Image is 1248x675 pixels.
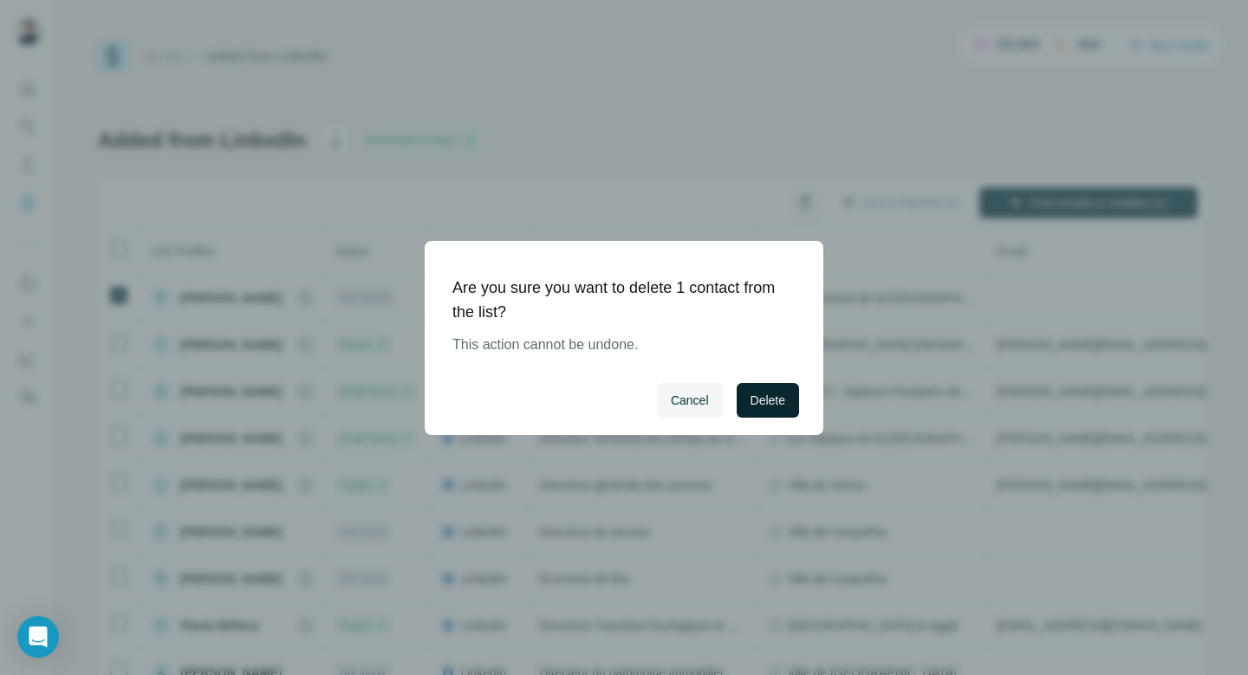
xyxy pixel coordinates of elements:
[737,383,799,418] button: Delete
[751,392,785,409] span: Delete
[452,276,782,324] h1: Are you sure you want to delete 1 contact from the list?
[17,616,59,658] div: Open Intercom Messenger
[657,383,723,418] button: Cancel
[452,334,782,355] p: This action cannot be undone.
[671,392,709,409] span: Cancel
